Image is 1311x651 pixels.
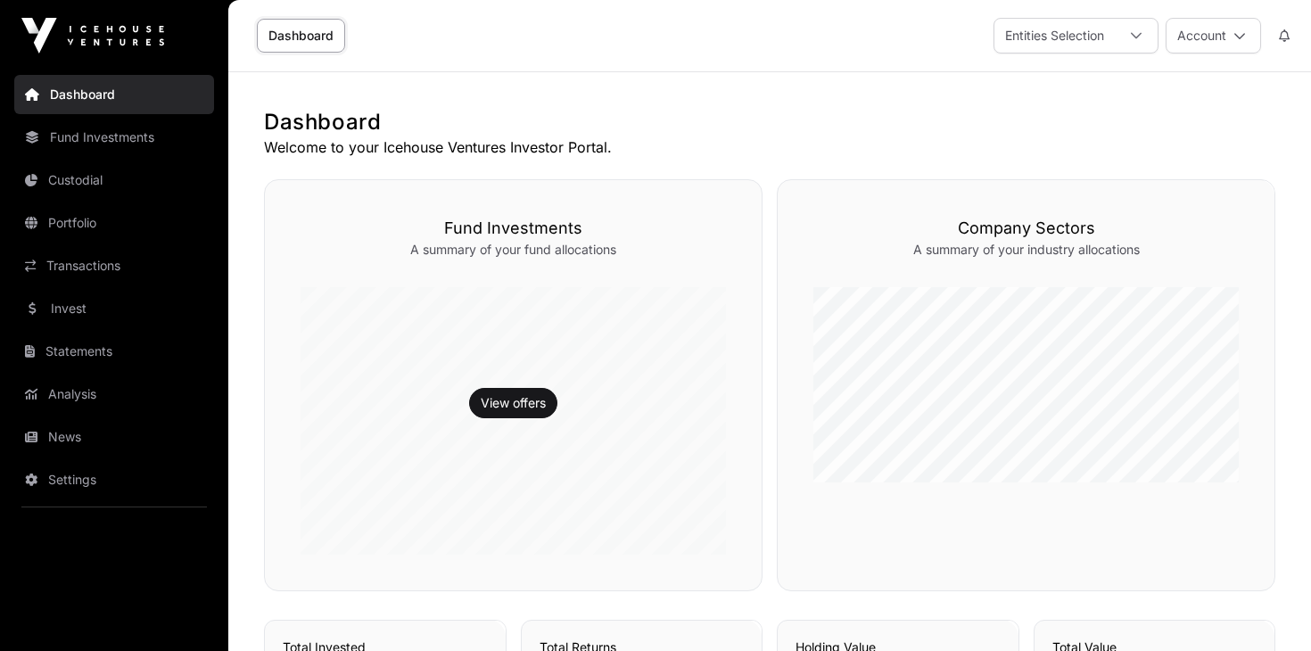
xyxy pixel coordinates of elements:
button: View offers [469,388,557,418]
a: Invest [14,289,214,328]
h3: Fund Investments [301,216,726,241]
a: Dashboard [257,19,345,53]
a: Settings [14,460,214,499]
a: Analysis [14,375,214,414]
a: View offers [481,394,546,412]
button: Account [1166,18,1261,54]
h1: Dashboard [264,108,1275,136]
a: News [14,417,214,457]
h3: Company Sectors [813,216,1239,241]
a: Transactions [14,246,214,285]
a: Dashboard [14,75,214,114]
a: Fund Investments [14,118,214,157]
p: Welcome to your Icehouse Ventures Investor Portal. [264,136,1275,158]
iframe: Chat Widget [1222,565,1311,651]
a: Statements [14,332,214,371]
div: Entities Selection [994,19,1115,53]
p: A summary of your industry allocations [813,241,1239,259]
p: A summary of your fund allocations [301,241,726,259]
a: Custodial [14,161,214,200]
img: Icehouse Ventures Logo [21,18,164,54]
a: Portfolio [14,203,214,243]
